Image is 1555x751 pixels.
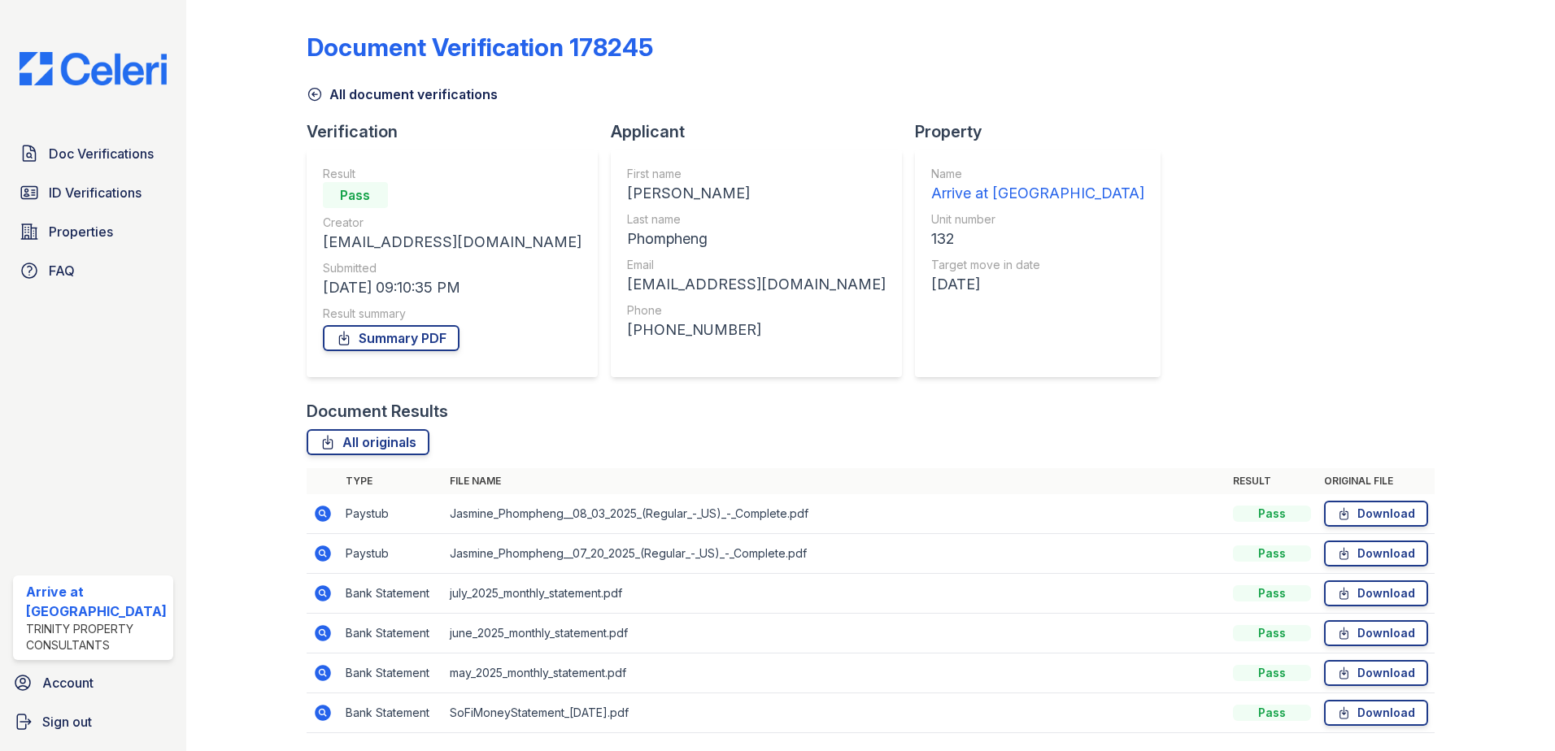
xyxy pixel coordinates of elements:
[1324,501,1428,527] a: Download
[931,228,1144,250] div: 132
[339,468,443,494] th: Type
[627,257,886,273] div: Email
[49,183,142,202] span: ID Verifications
[1324,540,1428,567] a: Download
[7,705,180,738] a: Sign out
[931,166,1144,205] a: Name Arrive at [GEOGRAPHIC_DATA]
[931,273,1144,296] div: [DATE]
[1233,545,1311,562] div: Pass
[443,468,1227,494] th: File name
[1226,468,1318,494] th: Result
[1324,660,1428,686] a: Download
[1233,625,1311,641] div: Pass
[443,693,1227,733] td: SoFiMoneyStatement_[DATE].pdf
[1233,705,1311,721] div: Pass
[42,673,94,692] span: Account
[26,621,167,653] div: Trinity Property Consultants
[443,614,1227,653] td: june_2025_monthly_statement.pdf
[339,693,443,733] td: Bank Statement
[1233,585,1311,601] div: Pass
[13,137,173,170] a: Doc Verifications
[443,534,1227,574] td: Jasmine_Phompheng__07_20_2025_(Regular_-_US)_-_Complete.pdf
[49,222,113,241] span: Properties
[1318,468,1435,494] th: Original file
[627,182,886,205] div: [PERSON_NAME]
[13,176,173,209] a: ID Verifications
[1324,700,1428,726] a: Download
[307,120,611,143] div: Verification
[49,261,75,280] span: FAQ
[339,574,443,614] td: Bank Statement
[323,276,581,299] div: [DATE] 09:10:35 PM
[323,306,581,322] div: Result summary
[7,666,180,699] a: Account
[931,182,1144,205] div: Arrive at [GEOGRAPHIC_DATA]
[26,582,167,621] div: Arrive at [GEOGRAPHIC_DATA]
[307,429,429,455] a: All originals
[1233,506,1311,522] div: Pass
[323,215,581,231] div: Creator
[1324,580,1428,606] a: Download
[443,494,1227,534] td: Jasmine_Phompheng__08_03_2025_(Regular_-_US)_-_Complete.pdf
[627,166,886,182] div: First name
[611,120,915,143] div: Applicant
[443,574,1227,614] td: july_2025_monthly_statement.pdf
[49,144,154,163] span: Doc Verifications
[931,211,1144,228] div: Unit number
[443,653,1227,693] td: may_2025_monthly_statement.pdf
[339,614,443,653] td: Bank Statement
[307,33,653,62] div: Document Verification 178245
[13,254,173,287] a: FAQ
[627,302,886,319] div: Phone
[323,166,581,182] div: Result
[627,211,886,228] div: Last name
[1487,686,1539,735] iframe: chat widget
[307,85,498,104] a: All document verifications
[323,182,388,208] div: Pass
[627,273,886,296] div: [EMAIL_ADDRESS][DOMAIN_NAME]
[42,712,92,731] span: Sign out
[931,166,1144,182] div: Name
[1324,620,1428,646] a: Download
[13,215,173,248] a: Properties
[323,231,581,254] div: [EMAIL_ADDRESS][DOMAIN_NAME]
[915,120,1174,143] div: Property
[931,257,1144,273] div: Target move in date
[339,494,443,534] td: Paystub
[323,325,460,351] a: Summary PDF
[339,534,443,574] td: Paystub
[627,228,886,250] div: Phompheng
[339,653,443,693] td: Bank Statement
[323,260,581,276] div: Submitted
[7,52,180,85] img: CE_Logo_Blue-a8612792a0a2168367f1c8372b55b34899dd931a85d93a1a3d3e32e68fde9ad4.png
[307,400,448,423] div: Document Results
[627,319,886,341] div: [PHONE_NUMBER]
[1233,665,1311,681] div: Pass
